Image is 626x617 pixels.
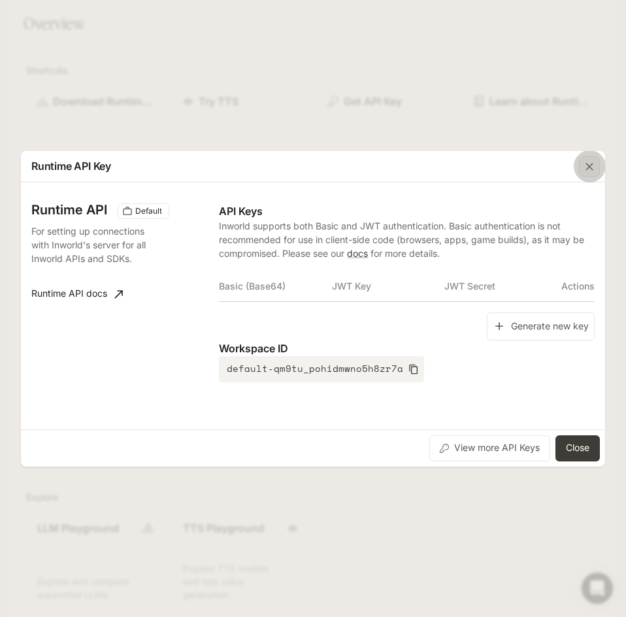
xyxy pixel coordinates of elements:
[555,435,600,461] button: Close
[487,312,595,341] button: Generate new key
[444,271,557,302] th: JWT Secret
[219,271,331,302] th: Basic (Base64)
[26,281,128,307] a: Runtime API docs
[31,158,111,174] p: Runtime API Key
[219,341,595,356] p: Workspace ID
[429,435,550,461] button: View more API Keys
[219,203,595,219] p: API Keys
[332,271,444,302] th: JWT Key
[31,203,107,216] h3: Runtime API
[219,356,424,382] button: default-qm9tu_pohidmwno5h8zr7a
[118,203,169,219] div: These keys will apply to your current workspace only
[219,219,595,260] p: Inworld supports both Basic and JWT authentication. Basic authentication is not recommended for u...
[130,205,167,217] span: Default
[557,271,595,302] th: Actions
[347,248,368,259] a: docs
[31,224,164,265] p: For setting up connections with Inworld's server for all Inworld APIs and SDKs.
